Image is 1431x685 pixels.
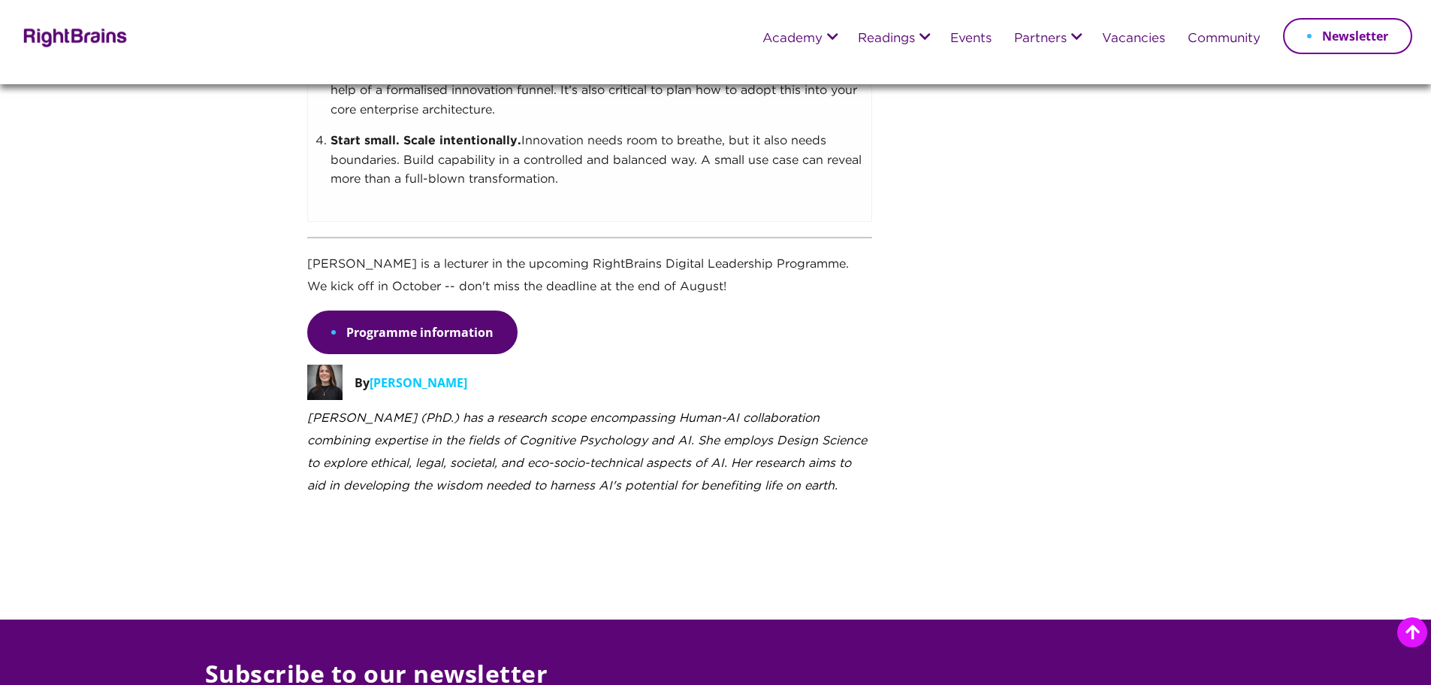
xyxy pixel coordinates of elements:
[331,135,521,147] strong: Start small. Scale intentionally.
[950,32,992,46] a: Events
[331,132,864,202] li: Innovation needs room to breathe, but it also needs boundaries. Build capability in a controlled ...
[307,311,518,354] a: Programme information
[1014,32,1067,46] a: Partners
[370,374,467,391] span: [PERSON_NAME]
[762,32,823,46] a: Academy
[1283,18,1412,54] a: Newsletter
[355,374,467,392] p: By
[1102,32,1165,46] a: Vacancies
[19,26,128,47] img: Rightbrains
[307,253,872,311] p: [PERSON_NAME] is a lecturer in the upcoming RightBrains Digital Leadership Programme. We kick off...
[307,413,867,492] i: [PERSON_NAME] (PhD.) has a research scope encompassing Human-AI collaboration combining expertise...
[1188,32,1260,46] a: Community
[858,32,915,46] a: Readings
